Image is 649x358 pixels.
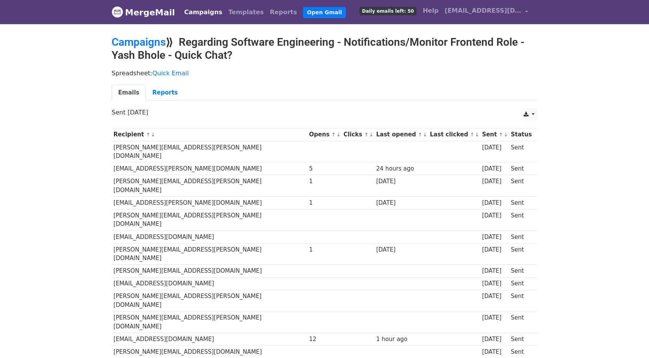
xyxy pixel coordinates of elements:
a: ↓ [151,132,155,138]
td: [PERSON_NAME][EMAIL_ADDRESS][PERSON_NAME][DOMAIN_NAME] [112,312,307,333]
a: ↓ [336,132,341,138]
h2: ⟫ Regarding Software Engineering - Notifications/Monitor Frontend Role - Yash Bhole - Quick Chat? [112,36,537,61]
td: Sent [509,277,534,290]
td: Sent [509,141,534,162]
div: [DATE] [482,177,507,186]
th: Opens [307,128,342,141]
a: Help [420,3,441,18]
div: [DATE] [482,335,507,344]
div: [DATE] [482,143,507,152]
div: 1 [309,177,340,186]
td: [EMAIL_ADDRESS][PERSON_NAME][DOMAIN_NAME] [112,197,307,209]
td: [EMAIL_ADDRESS][DOMAIN_NAME] [112,277,307,290]
div: 1 [309,199,340,207]
a: Campaigns [112,36,166,48]
a: ↑ [146,132,150,138]
div: 24 hours ago [376,164,426,173]
div: [DATE] [482,348,507,356]
td: Sent [509,162,534,175]
a: Reports [146,85,184,101]
td: [PERSON_NAME][EMAIL_ADDRESS][PERSON_NAME][DOMAIN_NAME] [112,175,307,197]
td: Sent [509,197,534,209]
div: [DATE] [482,292,507,301]
div: [DATE] [482,279,507,288]
td: [EMAIL_ADDRESS][PERSON_NAME][DOMAIN_NAME] [112,162,307,175]
a: Reports [267,5,300,20]
td: Sent [509,333,534,345]
td: Sent [509,345,534,358]
div: [DATE] [482,267,507,275]
a: ↑ [418,132,422,138]
div: [DATE] [482,164,507,173]
div: 12 [309,335,340,344]
td: [EMAIL_ADDRESS][DOMAIN_NAME] [112,230,307,243]
a: MergeMail [112,4,175,20]
span: [EMAIL_ADDRESS][DOMAIN_NAME] [445,6,521,15]
div: 5 [309,164,340,173]
td: Sent [509,209,534,231]
div: 1 hour ago [376,335,426,344]
a: Emails [112,85,146,101]
td: Sent [509,175,534,197]
a: ↑ [499,132,503,138]
td: Sent [509,230,534,243]
td: Sent [509,290,534,312]
th: Last clicked [428,128,480,141]
div: [DATE] [376,177,426,186]
a: Daily emails left: 50 [356,3,420,18]
img: MergeMail logo [112,6,123,18]
a: ↑ [364,132,369,138]
a: ↓ [504,132,508,138]
div: 1 [309,245,340,254]
div: [DATE] [482,211,507,220]
a: ↑ [331,132,336,138]
td: [PERSON_NAME][EMAIL_ADDRESS][DOMAIN_NAME] [112,345,307,358]
td: Sent [509,312,534,333]
th: Status [509,128,534,141]
div: [DATE] [482,313,507,322]
td: [PERSON_NAME][EMAIL_ADDRESS][PERSON_NAME][DOMAIN_NAME] [112,243,307,265]
p: Spreadsheet: [112,69,537,77]
a: Open Gmail [303,7,346,18]
div: [DATE] [482,245,507,254]
td: [PERSON_NAME][EMAIL_ADDRESS][DOMAIN_NAME] [112,265,307,277]
a: ↑ [470,132,474,138]
th: Clicks [342,128,374,141]
a: ↓ [423,132,427,138]
span: Daily emails left: 50 [359,7,417,15]
a: ↓ [475,132,479,138]
div: [DATE] [376,245,426,254]
div: [DATE] [376,199,426,207]
a: Campaigns [181,5,225,20]
div: [DATE] [482,233,507,242]
th: Last opened [374,128,428,141]
td: [PERSON_NAME][EMAIL_ADDRESS][PERSON_NAME][DOMAIN_NAME] [112,209,307,231]
td: [PERSON_NAME][EMAIL_ADDRESS][PERSON_NAME][DOMAIN_NAME] [112,141,307,162]
td: Sent [509,265,534,277]
a: ↓ [369,132,373,138]
p: Sent [DATE] [112,108,537,116]
a: [EMAIL_ADDRESS][DOMAIN_NAME] [441,3,531,21]
td: [PERSON_NAME][EMAIL_ADDRESS][PERSON_NAME][DOMAIN_NAME] [112,290,307,312]
td: Sent [509,243,534,265]
a: Quick Email [152,70,189,77]
a: Templates [225,5,267,20]
td: [EMAIL_ADDRESS][DOMAIN_NAME] [112,333,307,345]
th: Recipient [112,128,307,141]
div: [DATE] [482,199,507,207]
th: Sent [480,128,509,141]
